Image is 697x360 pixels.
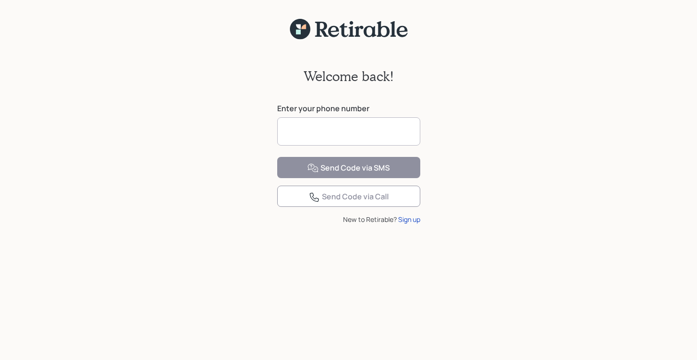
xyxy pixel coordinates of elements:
[277,214,420,224] div: New to Retirable?
[304,68,394,84] h2: Welcome back!
[277,157,420,178] button: Send Code via SMS
[398,214,420,224] div: Sign up
[309,191,389,203] div: Send Code via Call
[277,186,420,207] button: Send Code via Call
[277,103,420,114] label: Enter your phone number
[307,163,390,174] div: Send Code via SMS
